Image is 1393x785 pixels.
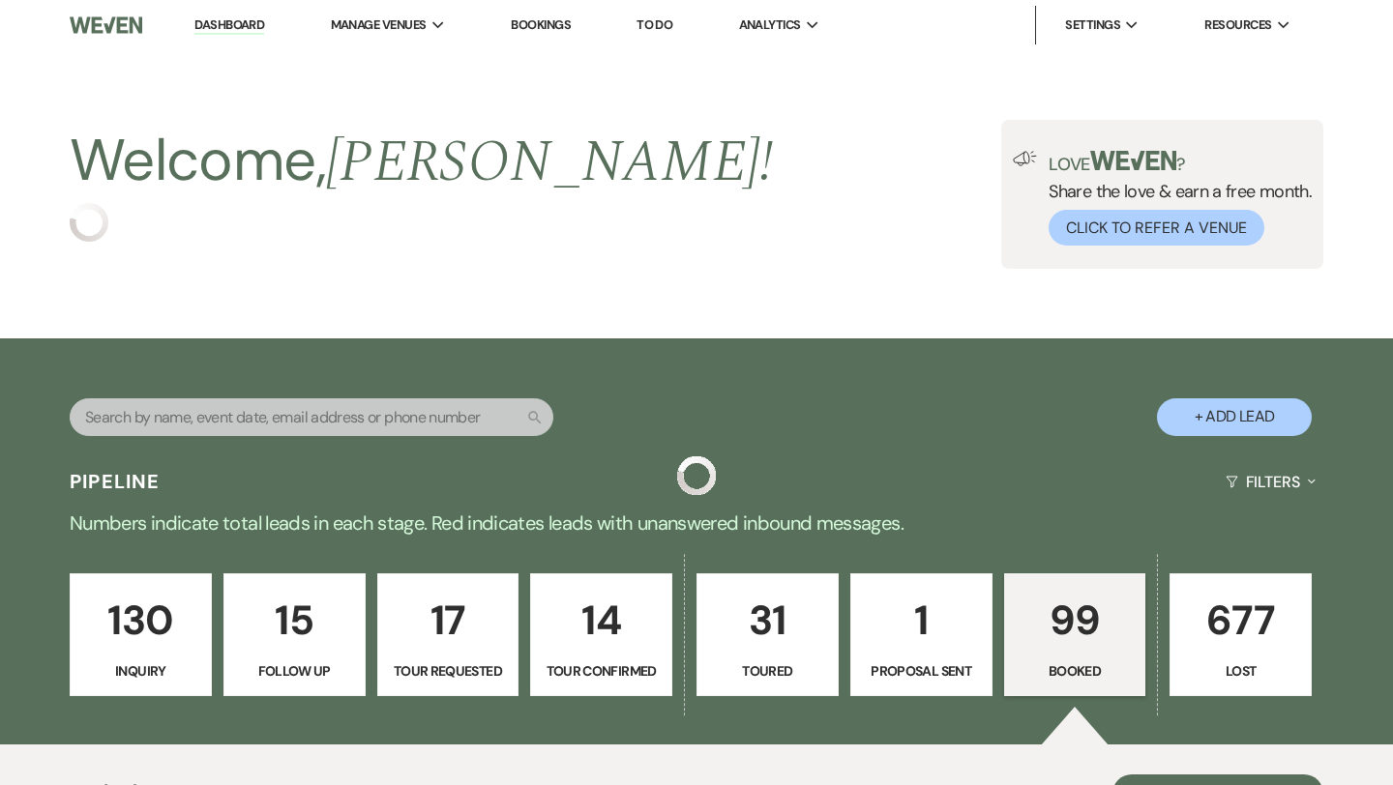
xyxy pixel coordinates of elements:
[850,573,993,697] a: 1Proposal Sent
[530,573,672,697] a: 14Tour Confirmed
[70,5,142,45] img: Weven Logo
[223,573,366,697] a: 15Follow Up
[236,660,353,682] p: Follow Up
[543,588,660,653] p: 14
[70,573,212,697] a: 130Inquiry
[1017,660,1134,682] p: Booked
[377,573,519,697] a: 17Tour Requested
[1182,660,1299,682] p: Lost
[863,660,980,682] p: Proposal Sent
[326,118,773,207] span: [PERSON_NAME] !
[236,588,353,653] p: 15
[739,15,801,35] span: Analytics
[70,120,773,203] h2: Welcome,
[1004,573,1146,697] a: 99Booked
[1204,15,1271,35] span: Resources
[1013,151,1037,166] img: loud-speaker-illustration.svg
[1065,15,1120,35] span: Settings
[1037,151,1312,246] div: Share the love & earn a free month.
[390,588,507,653] p: 17
[70,398,553,436] input: Search by name, event date, email address or phone number
[1017,588,1134,653] p: 99
[1157,398,1312,436] button: + Add Lead
[863,588,980,653] p: 1
[1218,456,1323,508] button: Filters
[1049,151,1312,173] p: Love ?
[194,16,264,35] a: Dashboard
[637,16,672,33] a: To Do
[1049,210,1264,246] button: Click to Refer a Venue
[543,660,660,682] p: Tour Confirmed
[709,588,826,653] p: 31
[1182,588,1299,653] p: 677
[677,456,716,495] img: loading spinner
[511,16,571,33] a: Bookings
[70,203,108,242] img: loading spinner
[82,588,199,653] p: 130
[1170,573,1312,697] a: 677Lost
[709,660,826,682] p: Toured
[1090,151,1176,170] img: weven-logo-green.svg
[82,660,199,682] p: Inquiry
[390,660,507,682] p: Tour Requested
[331,15,427,35] span: Manage Venues
[696,573,839,697] a: 31Toured
[70,468,161,495] h3: Pipeline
